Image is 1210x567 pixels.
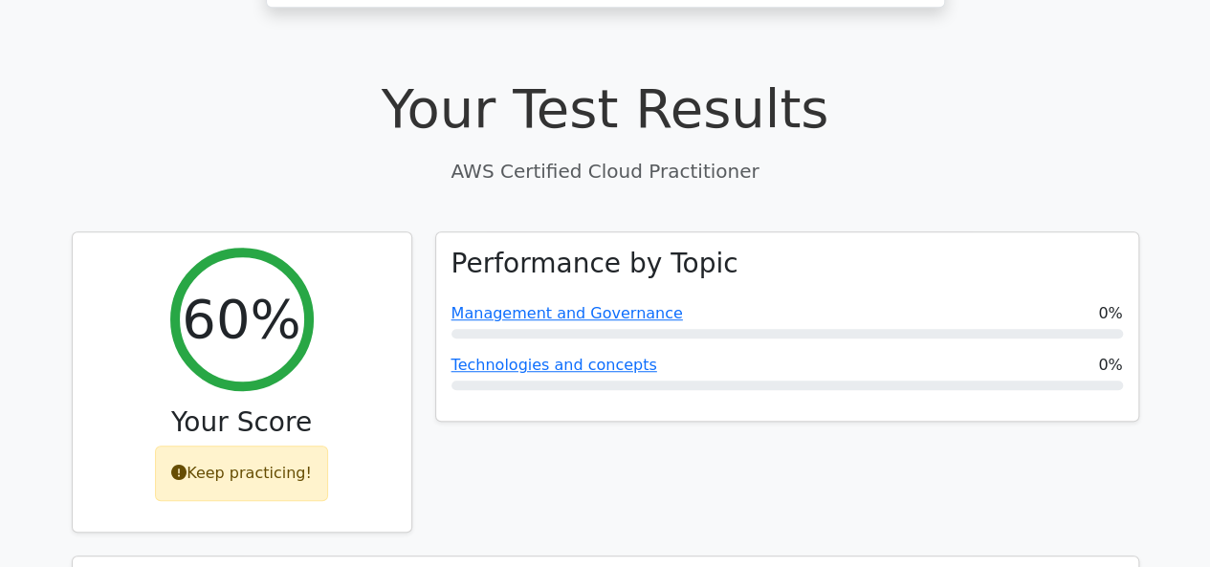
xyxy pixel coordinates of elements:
[451,248,738,280] h3: Performance by Topic
[1098,302,1122,325] span: 0%
[451,356,657,374] a: Technologies and concepts
[451,304,683,322] a: Management and Governance
[182,287,300,351] h2: 60%
[155,446,328,501] div: Keep practicing!
[72,76,1139,141] h1: Your Test Results
[72,157,1139,185] p: AWS Certified Cloud Practitioner
[1098,354,1122,377] span: 0%
[88,406,396,439] h3: Your Score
